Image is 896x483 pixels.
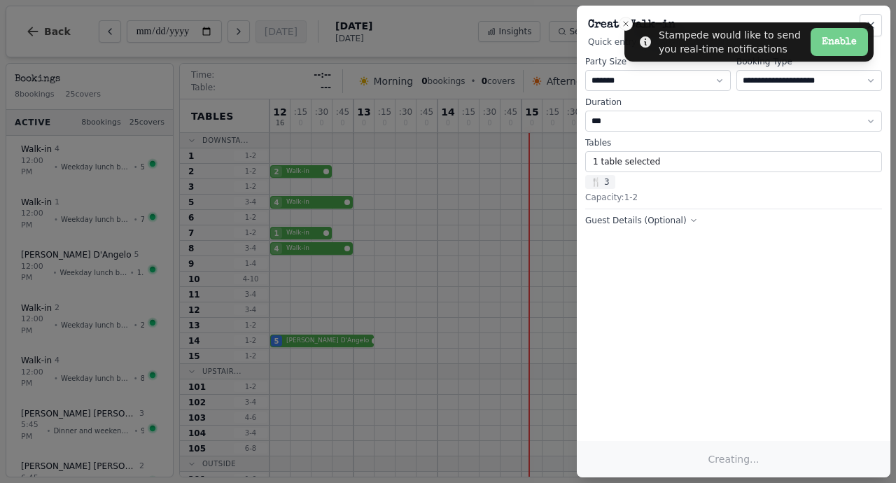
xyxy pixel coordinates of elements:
[588,17,879,34] h2: Create Walk-in
[585,56,731,67] label: Party Size
[585,151,882,172] button: 1 table selected
[588,36,879,48] p: Quick entry for walk-in customers
[585,137,882,148] label: Tables
[577,441,890,477] button: Creating...
[585,175,615,189] span: 3
[585,97,882,108] label: Duration
[585,192,882,203] div: Capacity: 1 - 2
[736,56,882,67] label: Booking Type
[591,176,601,188] span: 🍴
[585,215,698,226] button: Guest Details (Optional)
